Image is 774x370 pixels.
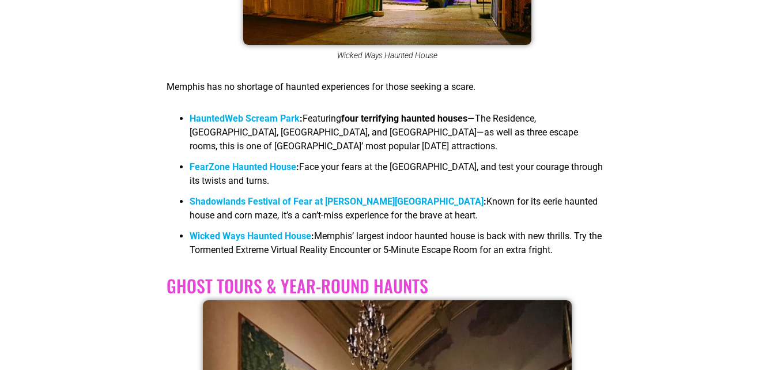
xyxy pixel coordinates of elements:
span: Featuring [303,113,341,124]
a: Shadowlands Festival of Fear at [PERSON_NAME][GEOGRAPHIC_DATA] [190,196,484,207]
span: —The Residence, [GEOGRAPHIC_DATA], [GEOGRAPHIC_DATA], and [GEOGRAPHIC_DATA]—as well as three esca... [190,113,578,152]
b: four terrifying haunted houses [341,113,467,124]
h2: Ghost Tours & Year-Round Haunts [167,275,608,296]
span: Face your fears at the [GEOGRAPHIC_DATA], and test your courage through its twists and turns. [190,161,603,186]
b: : [484,196,486,207]
span: Memphis has no shortage of haunted experiences for those seeking a scare. [167,81,475,92]
b: : [300,113,303,124]
b: : [311,231,314,241]
span: Known for its eerie haunted house and corn maze, it’s a can’t-miss experience for the brave at he... [190,196,598,221]
a: HauntedWeb Scream Park [190,113,300,124]
a: FearZone Haunted House [190,161,296,172]
span: Memphis’ largest indoor haunted house is back with new thrills. Try the Tormented Extreme Virtual... [190,231,602,255]
a: Wicked Ways Haunted House [190,231,311,241]
b: : [296,161,299,172]
figcaption: Wicked Ways Haunted House [167,51,608,60]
